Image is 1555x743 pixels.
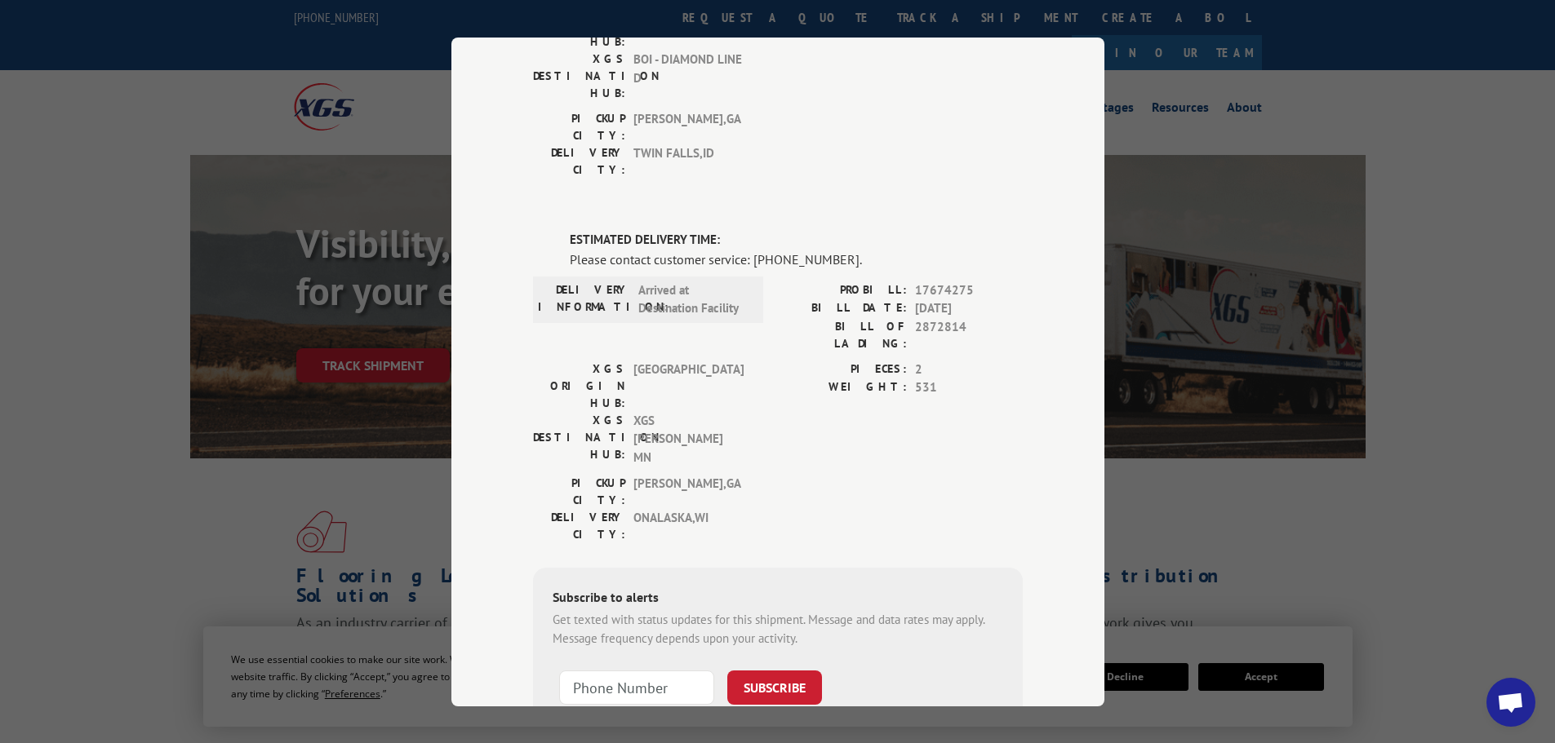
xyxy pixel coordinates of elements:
[778,281,907,299] label: PROBILL:
[533,360,625,411] label: XGS ORIGIN HUB:
[633,411,744,467] span: XGS [PERSON_NAME] MN
[633,110,744,144] span: [PERSON_NAME] , GA
[633,509,744,543] span: ONALASKA , WI
[633,360,744,411] span: [GEOGRAPHIC_DATA]
[638,281,749,317] span: Arrived at Destination Facility
[915,281,1023,299] span: 17674275
[915,299,1023,318] span: [DATE]
[633,475,744,509] span: [PERSON_NAME] , GA
[915,360,1023,378] span: 2
[727,670,822,705] button: SUBSCRIBE
[633,144,744,179] span: TWIN FALLS , ID
[533,51,625,102] label: XGS DESTINATION HUB:
[915,378,1023,397] span: 531
[533,475,625,509] label: PICKUP CITY:
[559,670,714,705] input: Phone Number
[533,110,625,144] label: PICKUP CITY:
[778,378,907,397] label: WEIGHT:
[778,299,907,318] label: BILL DATE:
[553,587,1003,611] div: Subscribe to alerts
[570,249,1023,268] div: Please contact customer service: [PHONE_NUMBER].
[533,509,625,543] label: DELIVERY CITY:
[553,611,1003,648] div: Get texted with status updates for this shipment. Message and data rates may apply. Message frequ...
[778,317,907,352] label: BILL OF LADING:
[570,231,1023,250] label: ESTIMATED DELIVERY TIME:
[533,411,625,467] label: XGS DESTINATION HUB:
[778,360,907,378] label: PIECES:
[538,281,630,317] label: DELIVERY INFORMATION:
[533,144,625,179] label: DELIVERY CITY:
[915,317,1023,352] span: 2872814
[633,51,744,102] span: BOI - DIAMOND LINE D
[1486,678,1535,727] div: Open chat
